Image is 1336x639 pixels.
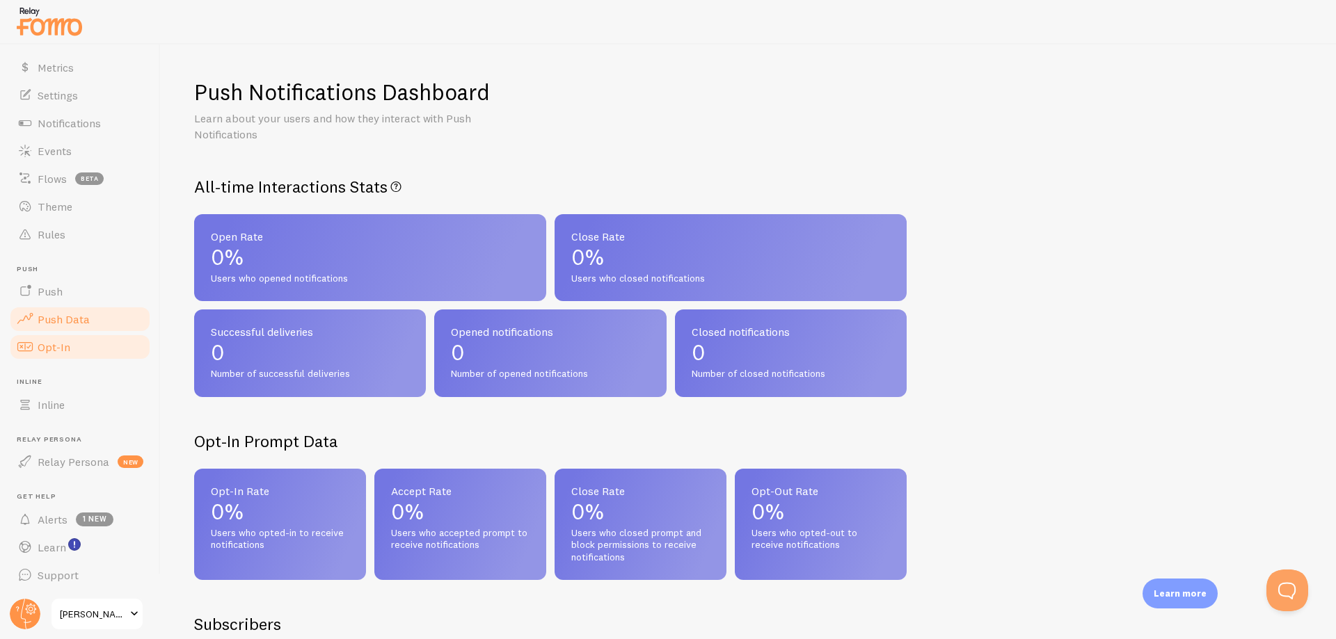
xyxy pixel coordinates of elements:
[15,3,84,39] img: fomo-relay-logo-orange.svg
[38,60,74,74] span: Metrics
[50,597,144,631] a: [PERSON_NAME]
[211,246,530,268] p: 0%
[38,284,63,298] span: Push
[571,246,890,268] p: 0%
[8,220,152,248] a: Rules
[17,492,152,501] span: Get Help
[8,81,152,109] a: Settings
[8,533,152,561] a: Learn
[194,111,528,143] p: Learn about your users and how they interact with Push Notifications
[391,501,530,523] p: 0%
[211,527,349,551] span: Users who opted-in to receive notifications
[38,512,67,526] span: Alerts
[8,137,152,165] a: Events
[194,176,907,197] h2: All-time Interactions Stats
[8,165,152,193] a: Flows beta
[571,527,710,564] span: Users who closed prompt and block permissions to receive notifications
[211,341,409,364] p: 0
[692,368,890,380] span: Number of closed notifications
[194,613,281,635] h2: Subscribers
[17,378,152,387] span: Inline
[38,172,67,186] span: Flows
[1266,569,1308,611] iframe: Help Scout Beacon - Open
[751,501,890,523] p: 0%
[38,144,72,158] span: Events
[751,485,890,496] span: Opt-Out Rate
[211,231,530,242] span: Open Rate
[38,116,101,130] span: Notifications
[38,312,90,326] span: Push Data
[451,341,649,364] p: 0
[38,227,65,241] span: Rules
[211,368,409,380] span: Number of successful deliveries
[8,277,152,305] a: Push
[211,326,409,337] span: Successful deliveries
[8,333,152,361] a: Opt-In
[692,326,890,337] span: Closed notifications
[8,448,152,476] a: Relay Persona new
[211,501,349,523] p: 0%
[38,398,65,412] span: Inline
[8,193,152,220] a: Theme
[60,606,126,622] span: [PERSON_NAME]
[38,340,70,354] span: Opt-In
[17,265,152,274] span: Push
[692,341,890,364] p: 0
[751,527,890,551] span: Users who opted-out to receive notifications
[194,78,490,106] h1: Push Notifications Dashboard
[38,88,78,102] span: Settings
[38,455,109,469] span: Relay Persona
[38,568,79,582] span: Support
[38,540,66,554] span: Learn
[451,368,649,380] span: Number of opened notifications
[75,172,104,185] span: beta
[76,512,113,526] span: 1 new
[8,391,152,419] a: Inline
[8,54,152,81] a: Metrics
[8,305,152,333] a: Push Data
[211,273,530,285] span: Users who opened notifications
[118,455,143,468] span: new
[451,326,649,337] span: Opened notifications
[8,505,152,533] a: Alerts 1 new
[571,501,710,523] p: 0%
[194,430,907,452] h2: Opt-In Prompt Data
[1143,579,1218,608] div: Learn more
[17,435,152,444] span: Relay Persona
[571,231,890,242] span: Close Rate
[8,561,152,589] a: Support
[8,109,152,137] a: Notifications
[391,527,530,551] span: Users who accepted prompt to receive notifications
[571,273,890,285] span: Users who closed notifications
[391,485,530,496] span: Accept Rate
[211,485,349,496] span: Opt-In Rate
[68,538,81,551] svg: <p>Watch New Feature Tutorials!</p>
[38,200,72,213] span: Theme
[571,485,710,496] span: Close Rate
[1154,587,1207,600] p: Learn more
